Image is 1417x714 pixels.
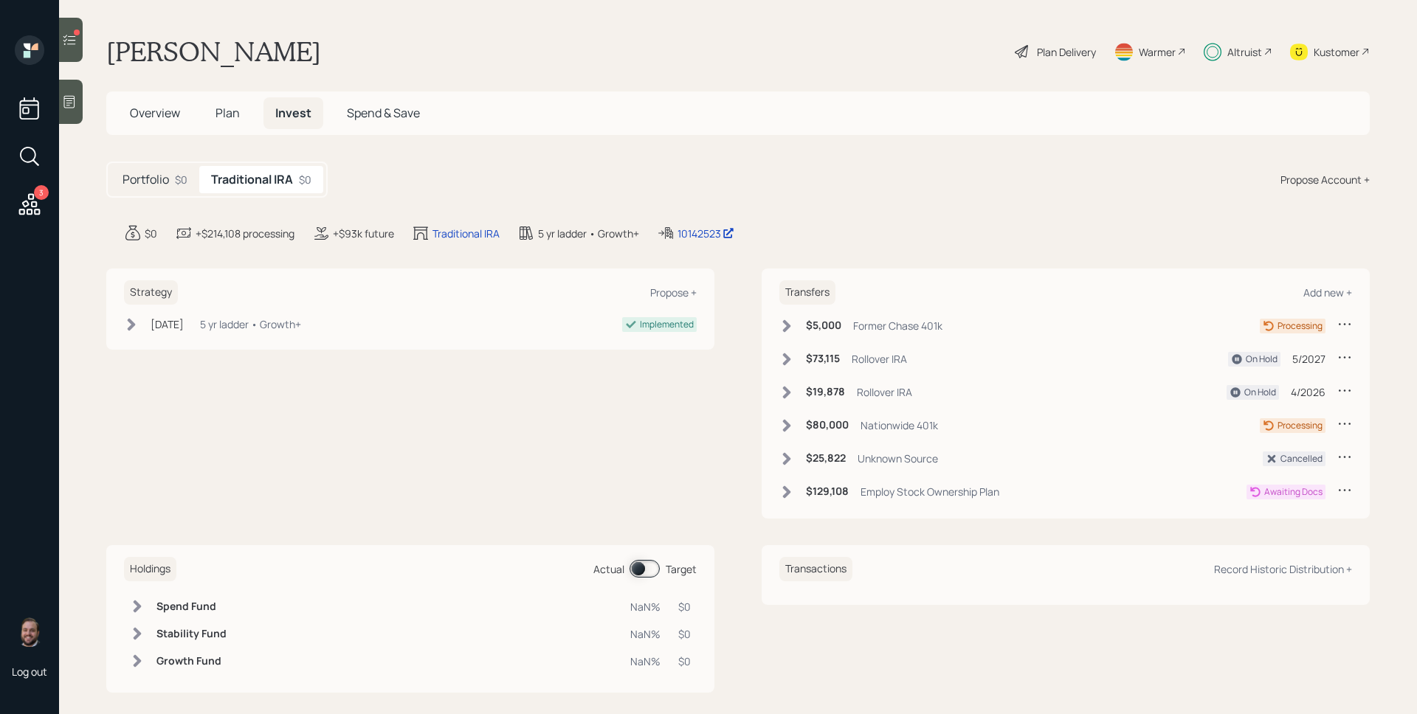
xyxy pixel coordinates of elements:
div: Implemented [640,318,694,331]
div: Cancelled [1280,452,1323,465]
div: Rollover IRA [857,384,912,400]
span: Plan [216,105,240,121]
div: $0 [678,626,691,642]
h6: $19,878 [806,386,845,398]
h1: [PERSON_NAME] [106,35,321,68]
h6: Spend Fund [156,600,227,613]
div: Actual [593,561,624,577]
h6: Growth Fund [156,655,227,668]
div: 5 yr ladder • Growth+ [200,316,301,332]
div: Record Historic Distribution + [1214,562,1352,576]
h6: Transfers [779,280,835,305]
div: Rollover IRA [852,351,907,367]
div: 5/2027 [1292,351,1325,367]
span: Spend & Save [347,105,420,121]
div: Propose Account + [1280,172,1370,187]
div: NaN% [630,654,661,669]
div: +$93k future [333,226,394,241]
div: +$214,108 processing [196,226,294,241]
div: Awaiting Docs [1264,485,1323,499]
div: Log out [12,665,47,679]
div: $0 [678,599,691,614]
div: 5 yr ladder • Growth+ [538,226,639,241]
div: Warmer [1139,44,1176,60]
div: Processing [1278,419,1323,432]
div: Add new + [1303,285,1352,299]
div: Processing [1278,319,1323,333]
h6: Transactions [779,557,852,581]
div: 4/2026 [1291,384,1325,400]
div: $0 [145,226,157,241]
div: Employ Stock Ownership Plan [861,484,999,499]
div: NaN% [630,626,661,642]
div: $0 [299,172,311,187]
div: NaN% [630,599,661,614]
img: james-distasi-headshot.png [15,617,44,647]
h6: $25,822 [806,452,846,465]
div: 10142523 [678,226,734,241]
h5: Traditional IRA [211,173,293,187]
div: $0 [678,654,691,669]
div: 3 [34,185,49,200]
div: On Hold [1244,386,1276,399]
h6: Strategy [124,280,178,305]
h6: $5,000 [806,319,841,332]
div: Unknown Source [858,451,938,466]
h6: $73,115 [806,353,840,365]
h6: Holdings [124,557,176,581]
h5: Portfolio [123,173,169,187]
div: Target [666,561,697,577]
div: Traditional IRA [432,226,500,241]
div: [DATE] [151,316,184,332]
span: Overview [130,105,180,121]
div: $0 [175,172,187,187]
span: Invest [275,105,311,121]
div: Nationwide 401k [861,417,938,433]
div: On Hold [1246,353,1278,366]
div: Plan Delivery [1037,44,1096,60]
h6: $80,000 [806,419,849,431]
div: Former Chase 401k [853,318,942,333]
h6: Stability Fund [156,628,227,640]
div: Kustomer [1314,44,1359,60]
h6: $129,108 [806,485,849,498]
div: Propose + [650,285,697,299]
div: Altruist [1227,44,1262,60]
